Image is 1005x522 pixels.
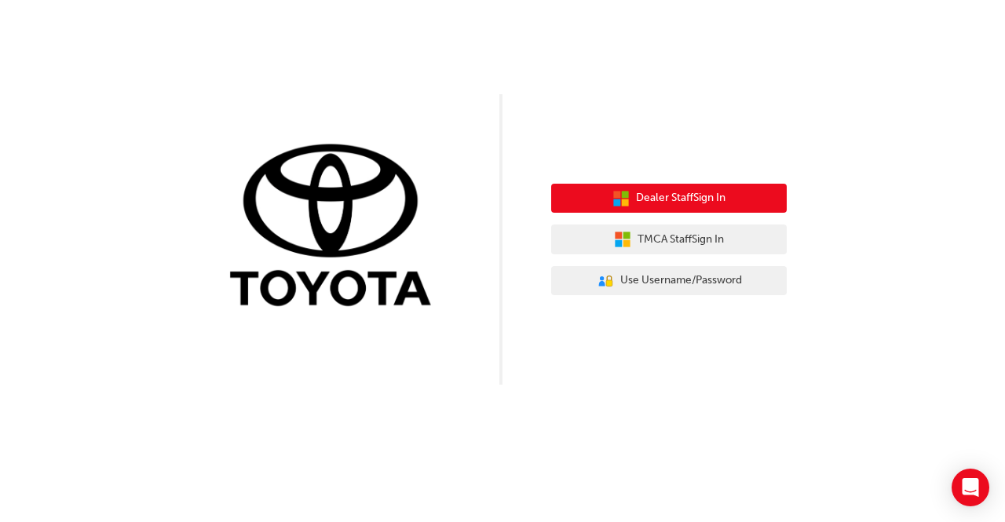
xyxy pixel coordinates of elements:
[551,184,787,214] button: Dealer StaffSign In
[620,272,742,290] span: Use Username/Password
[551,266,787,296] button: Use Username/Password
[218,141,454,314] img: Trak
[636,189,725,207] span: Dealer Staff Sign In
[952,469,989,506] div: Open Intercom Messenger
[551,224,787,254] button: TMCA StaffSign In
[638,231,724,249] span: TMCA Staff Sign In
